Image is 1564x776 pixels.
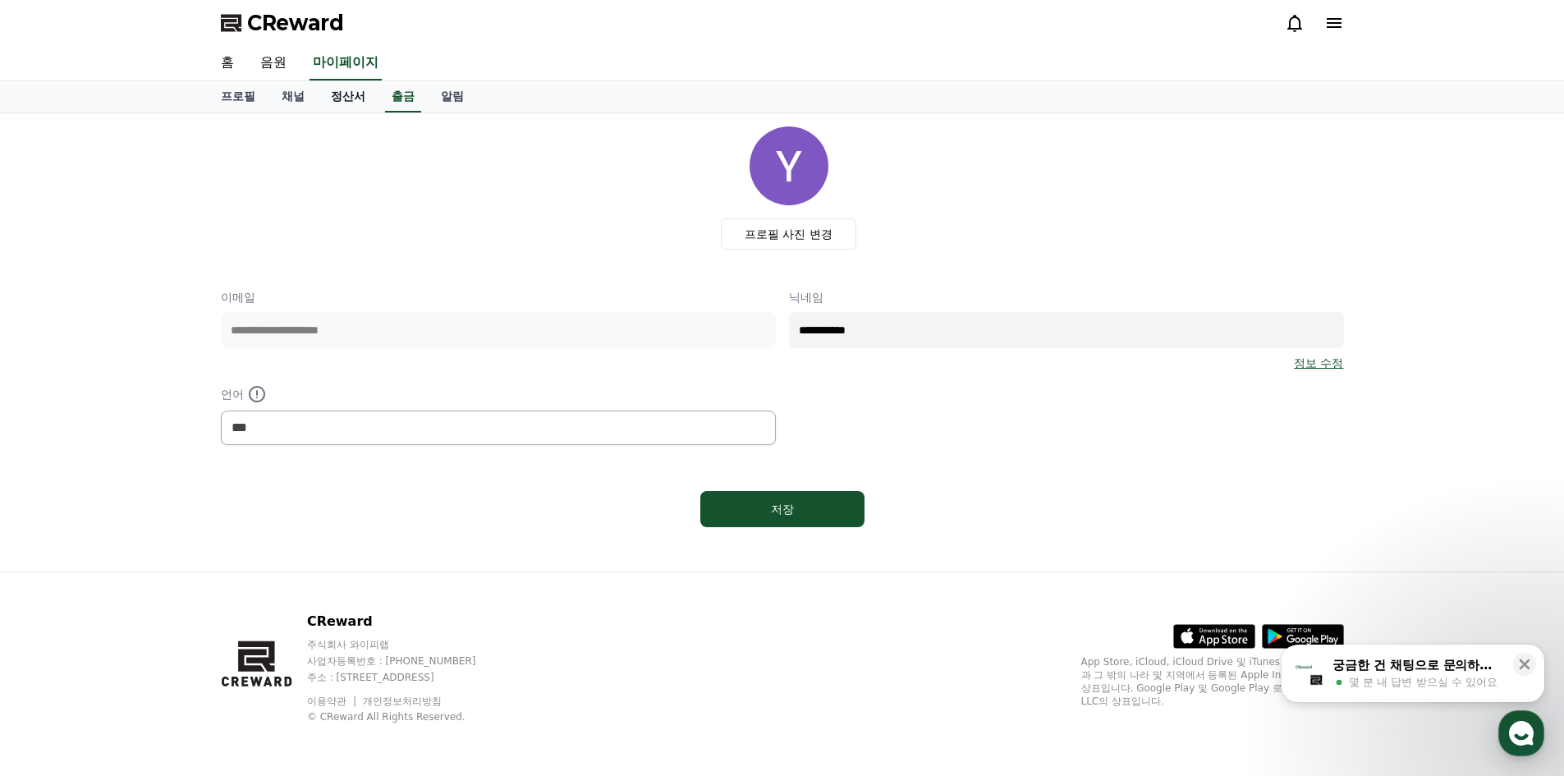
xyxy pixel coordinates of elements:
[1294,355,1343,371] a: 정보 수정
[750,126,828,205] img: profile_image
[247,10,344,36] span: CReward
[5,521,108,562] a: 홈
[307,612,507,631] p: CReward
[310,46,382,80] a: 마이페이지
[721,218,856,250] label: 프로필 사진 변경
[150,546,170,559] span: 대화
[208,81,268,112] a: 프로필
[428,81,477,112] a: 알림
[247,46,300,80] a: 음원
[307,671,507,684] p: 주소 : [STREET_ADDRESS]
[700,491,865,527] button: 저장
[221,10,344,36] a: CReward
[307,696,359,707] a: 이용약관
[221,384,776,404] p: 언어
[789,289,1344,305] p: 닉네임
[307,638,507,651] p: 주식회사 와이피랩
[212,521,315,562] a: 설정
[268,81,318,112] a: 채널
[307,654,507,668] p: 사업자등록번호 : [PHONE_NUMBER]
[363,696,442,707] a: 개인정보처리방침
[108,521,212,562] a: 대화
[385,81,421,112] a: 출금
[733,501,832,517] div: 저장
[208,46,247,80] a: 홈
[307,710,507,723] p: © CReward All Rights Reserved.
[1081,655,1344,708] p: App Store, iCloud, iCloud Drive 및 iTunes Store는 미국과 그 밖의 나라 및 지역에서 등록된 Apple Inc.의 서비스 상표입니다. Goo...
[52,545,62,558] span: 홈
[254,545,273,558] span: 설정
[318,81,378,112] a: 정산서
[221,289,776,305] p: 이메일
